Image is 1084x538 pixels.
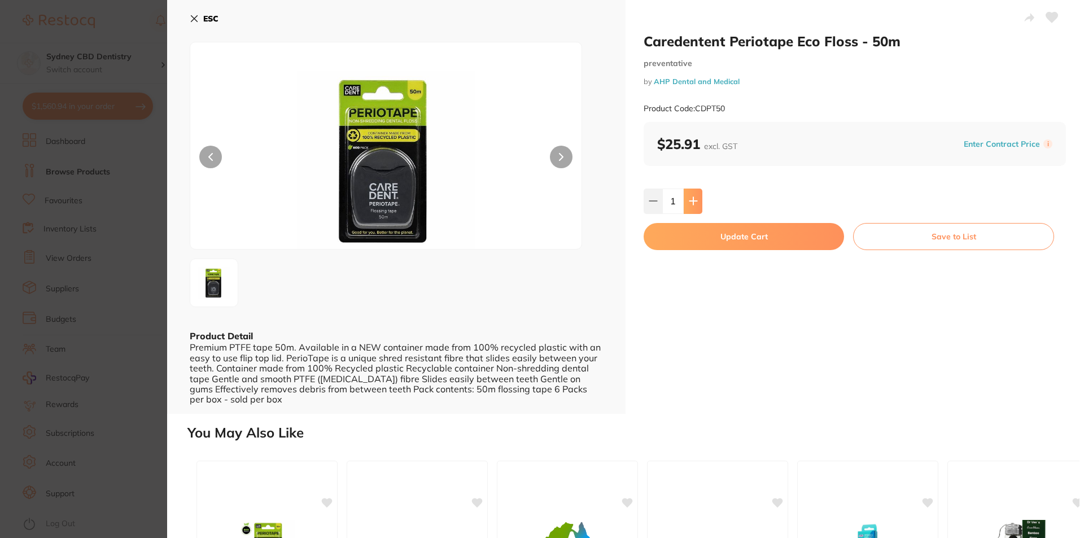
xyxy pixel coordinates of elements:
div: Premium PTFE tape 50m. Available in a NEW container made from 100% recycled plastic with an easy ... [190,342,603,404]
b: $25.91 [657,135,737,152]
small: preventative [644,59,1066,68]
b: ESC [203,14,218,24]
button: ESC [190,9,218,28]
h2: Caredentent Periotape Eco Floss - 50m [644,33,1066,50]
button: Enter Contract Price [960,139,1043,150]
small: Product Code: CDPT50 [644,104,725,113]
span: excl. GST [704,141,737,151]
button: Save to List [853,223,1054,250]
small: by [644,77,1066,86]
button: Update Cart [644,223,844,250]
h2: You May Also Like [187,425,1079,441]
a: AHP Dental and Medical [654,77,740,86]
b: Product Detail [190,330,253,342]
img: NjIzMDM [194,263,234,303]
label: i [1043,139,1052,148]
img: NjIzMDM [269,71,504,249]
